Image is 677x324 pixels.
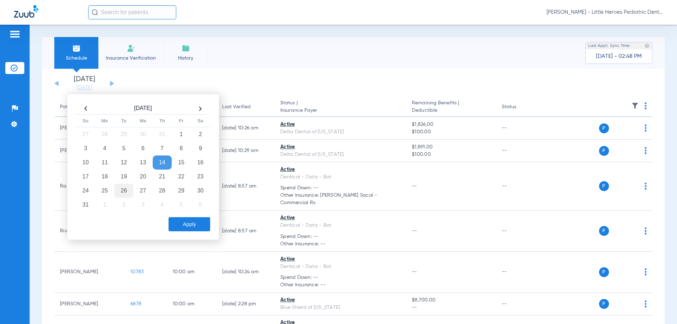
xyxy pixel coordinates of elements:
[496,140,544,162] td: --
[645,268,647,275] img: group-dot-blue.svg
[412,184,417,189] span: --
[496,117,544,140] td: --
[645,183,647,190] img: group-dot-blue.svg
[280,184,401,192] span: Spend Down: --
[412,304,490,311] span: --
[92,9,98,16] img: Search Icon
[280,256,401,263] div: Active
[412,128,490,136] span: $100.00
[127,44,135,53] img: Manual Insurance Verification
[63,84,105,91] a: [DATE]
[216,293,275,316] td: [DATE] 2:28 PM
[216,117,275,140] td: [DATE] 10:26 AM
[645,147,647,154] img: group-dot-blue.svg
[275,97,406,117] th: Status |
[280,214,401,222] div: Active
[63,76,105,91] li: [DATE]
[280,151,401,158] div: Delta Dental of [US_STATE]
[60,55,93,62] span: Schedule
[280,263,401,270] div: Dentical - Data - Bot
[54,252,125,293] td: [PERSON_NAME]
[599,267,609,277] span: P
[9,30,20,38] img: hamburger-icon
[130,301,141,306] span: 6878
[645,43,649,48] img: last sync help info
[496,97,544,117] th: Status
[412,143,490,151] span: $1,891.00
[222,103,269,111] div: Last Verified
[599,146,609,156] span: P
[496,293,544,316] td: --
[167,252,216,293] td: 10:00 AM
[216,211,275,252] td: [DATE] 8:57 AM
[169,217,210,231] button: Apply
[412,121,490,128] span: $1,826.00
[280,240,401,248] span: Other Insurance: --
[54,293,125,316] td: [PERSON_NAME]
[632,102,639,109] img: filter.svg
[216,140,275,162] td: [DATE] 10:29 AM
[280,166,401,173] div: Active
[642,290,677,324] iframe: Chat Widget
[104,55,158,62] span: Insurance Verification
[645,102,647,109] img: group-dot-blue.svg
[547,9,663,16] span: [PERSON_NAME] - Little Heroes Pediatric Dentistry
[280,173,401,181] div: Dentical - Data - Bot
[95,103,191,115] th: [DATE]
[280,121,401,128] div: Active
[280,274,401,281] span: Spend Down: --
[412,228,417,233] span: --
[60,103,119,111] div: Patient Name
[280,281,401,289] span: Other Insurance: --
[216,162,275,211] td: [DATE] 8:57 AM
[588,42,630,49] span: Last Appt. Sync Time:
[280,297,401,304] div: Active
[596,53,642,60] span: [DATE] - 02:48 PM
[280,233,401,240] span: Spend Down: --
[599,226,609,236] span: P
[412,107,490,114] span: Deductible
[496,162,544,211] td: --
[599,299,609,309] span: P
[280,107,401,114] span: Insurance Payer
[496,252,544,293] td: --
[645,124,647,132] img: group-dot-blue.svg
[280,304,401,311] div: Blue Shield of [US_STATE]
[167,293,216,316] td: 10:00 AM
[412,269,417,274] span: --
[406,97,496,117] th: Remaining Benefits |
[169,55,202,62] span: History
[222,103,251,111] div: Last Verified
[496,211,544,252] td: --
[599,181,609,191] span: P
[645,227,647,234] img: group-dot-blue.svg
[412,151,490,158] span: $100.00
[412,297,490,304] span: $8,700.00
[130,269,144,274] span: 10783
[599,123,609,133] span: P
[60,103,91,111] div: Patient Name
[280,222,401,229] div: Dentical - Data - Bot
[14,5,38,18] img: Zuub Logo
[72,44,81,53] img: Schedule
[280,128,401,136] div: Delta Dental of [US_STATE]
[280,143,401,151] div: Active
[88,5,176,19] input: Search for patients
[182,44,190,53] img: History
[216,252,275,293] td: [DATE] 10:24 AM
[280,192,401,207] span: Other Insurance: [PERSON_NAME] Socal - Commercial Rx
